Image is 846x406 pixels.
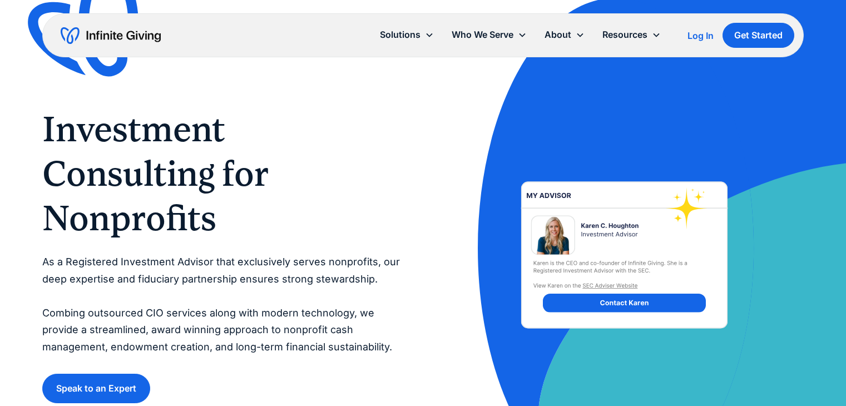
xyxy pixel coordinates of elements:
[687,29,714,42] a: Log In
[593,23,670,47] div: Resources
[545,27,571,42] div: About
[371,23,443,47] div: Solutions
[443,23,536,47] div: Who We Serve
[42,254,400,356] p: As a Registered Investment Advisor that exclusively serves nonprofits, our deep expertise and fid...
[61,27,161,44] a: home
[42,374,150,403] a: Speak to an Expert
[723,23,794,48] a: Get Started
[452,27,513,42] div: Who We Serve
[42,107,400,240] h1: Investment Consulting for Nonprofits
[380,27,420,42] div: Solutions
[602,27,647,42] div: Resources
[476,143,773,367] img: investment-advisor-nonprofit-financial
[687,31,714,40] div: Log In
[536,23,593,47] div: About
